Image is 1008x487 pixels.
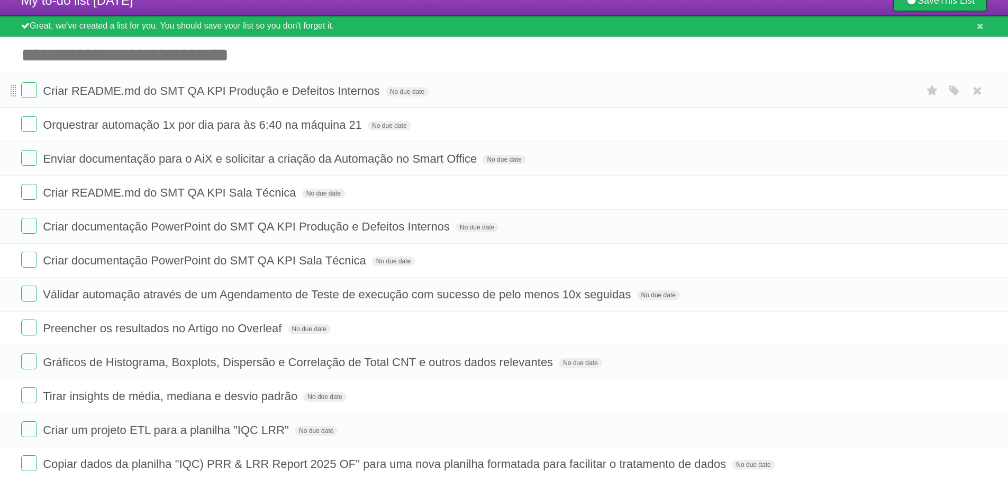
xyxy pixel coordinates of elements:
[21,387,37,403] label: Done
[43,288,633,301] span: Válidar automação através de um Agendamento de Teste de execução com sucesso de pelo menos 10x se...
[43,84,383,98] span: Criar README.md do SMT QA KPI Produção e Defeitos Internos
[21,252,37,268] label: Done
[368,121,411,130] span: No due date
[21,320,37,335] label: Done
[43,186,298,199] span: Criar README.md do SMT QA KPI Sala Técnica
[456,223,498,232] span: No due date
[303,392,346,402] span: No due date
[372,256,415,266] span: No due date
[21,150,37,166] label: Done
[302,189,345,198] span: No due date
[43,152,479,165] span: Enviar documentação para o AiX e solicitar a criação da Automação no Smart Office
[43,423,292,437] span: Criar um projeto ETL para a planilha "IQC LRR"
[21,286,37,302] label: Done
[559,358,602,368] span: No due date
[21,82,37,98] label: Done
[637,290,680,300] span: No due date
[732,460,775,470] span: No due date
[21,184,37,200] label: Done
[21,116,37,132] label: Done
[21,218,37,234] label: Done
[295,426,338,436] span: No due date
[43,254,369,267] span: Criar documentação PowerPoint do SMT QA KPI Sala Técnica
[43,389,300,403] span: Tirar insights de média, mediana e desvio padrão
[288,324,331,334] span: No due date
[43,356,556,369] span: Gráficos de Histograma, Boxplots, Dispersão e Correlação de Total CNT e outros dados relevantes
[922,82,942,100] label: Star task
[43,457,729,471] span: Copiar dados da planilha "IQC) PRR & LRR Report 2025 OF" para uma nova planilha formatada para fa...
[43,118,365,131] span: Orquestrar automação 1x por dia para às 6:40 na máquina 21
[386,87,429,96] span: No due date
[21,455,37,471] label: Done
[43,322,284,335] span: Preencher os resultados no Artigo no Overleaf
[21,421,37,437] label: Done
[21,353,37,369] label: Done
[43,220,452,233] span: Criar documentação PowerPoint do SMT QA KPI Produção e Defeitos Internos
[483,155,525,164] span: No due date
